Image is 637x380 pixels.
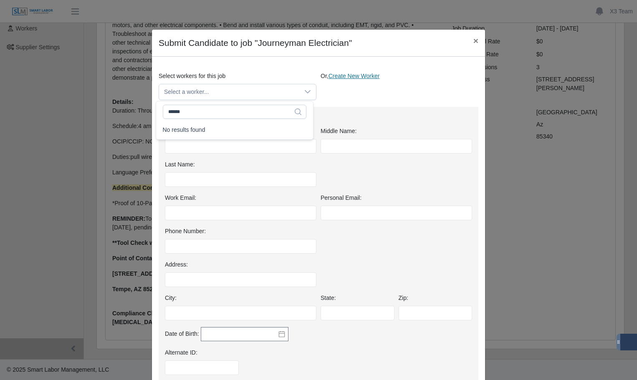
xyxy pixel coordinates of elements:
h4: Submit Candidate to job "Journeyman Electrician" [159,36,352,50]
label: City: [165,294,177,302]
span: Select a worker... [159,84,299,100]
button: Close [467,30,485,52]
a: Create New Worker [329,73,380,79]
label: Middle Name: [321,127,356,136]
label: Date of Birth: [165,330,199,338]
label: Last Name: [165,160,195,169]
div: Or, [318,72,480,100]
body: Rich Text Area. Press ALT-0 for help. [7,7,311,16]
label: Select workers for this job [159,72,225,81]
label: Address: [165,260,188,269]
span: × [473,36,478,45]
label: Phone Number: [165,227,206,236]
label: Work Email: [165,194,196,202]
label: Personal Email: [321,194,361,202]
label: Alternate ID: [165,348,197,357]
label: Zip: [399,294,408,302]
h4: Quick Create New Worker [165,113,472,123]
li: No results found [158,122,311,138]
label: State: [321,294,336,302]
